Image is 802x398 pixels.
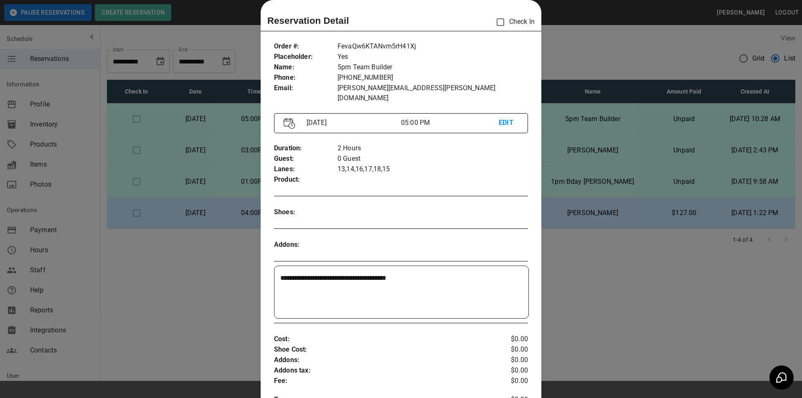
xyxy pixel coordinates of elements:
p: 2 Hours [338,143,528,154]
p: [DATE] [303,118,401,128]
p: Reservation Detail [267,14,349,28]
p: Phone : [274,73,338,83]
p: [PERSON_NAME][EMAIL_ADDRESS][PERSON_NAME][DOMAIN_NAME] [338,83,528,103]
p: $0.00 [486,355,528,365]
p: 13,14,16,17,18,15 [338,164,528,175]
p: Product : [274,175,338,185]
p: Placeholder : [274,52,338,62]
p: $0.00 [486,365,528,376]
p: $0.00 [486,334,528,345]
p: Addons tax : [274,365,486,376]
p: 5pm Team Builder [338,62,528,73]
p: Cost : [274,334,486,345]
p: Lanes : [274,164,338,175]
p: FevaQw6KTANvm5rH41Xj [338,41,528,52]
p: Duration : [274,143,338,154]
p: 05:00 PM [401,118,499,128]
p: Addons : [274,240,338,250]
p: EDIT [499,118,518,128]
img: Vector [284,118,295,129]
p: Fee : [274,376,486,386]
p: Email : [274,83,338,94]
p: Name : [274,62,338,73]
p: Guest : [274,154,338,164]
p: Check In [492,13,535,31]
p: Shoe Cost : [274,345,486,355]
p: $0.00 [486,345,528,355]
p: Order # : [274,41,338,52]
p: Yes [338,52,528,62]
p: Shoes : [274,207,338,218]
p: $0.00 [486,376,528,386]
p: Addons : [274,355,486,365]
p: 0 Guest [338,154,528,164]
p: [PHONE_NUMBER] [338,73,528,83]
